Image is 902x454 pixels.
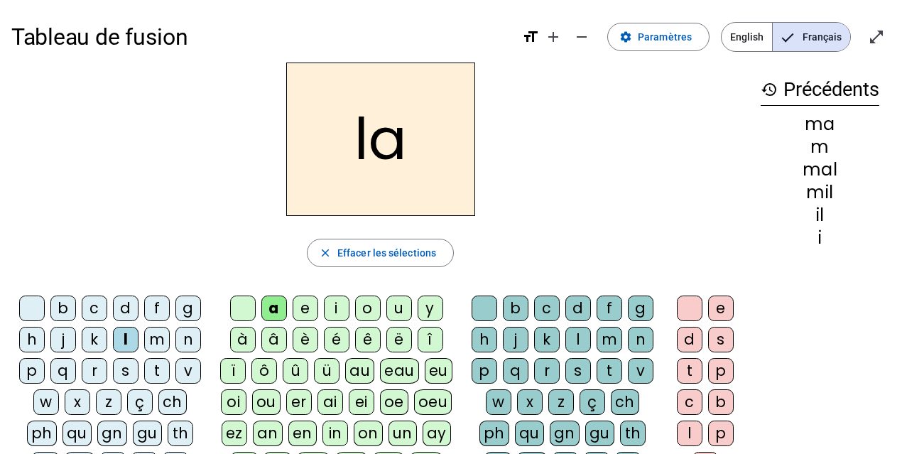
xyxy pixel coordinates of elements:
button: Augmenter la taille de la police [539,23,567,51]
div: qu [63,421,92,446]
div: ch [158,389,187,415]
div: s [113,358,138,384]
div: ma [761,116,879,133]
div: ç [127,389,153,415]
div: â [261,327,287,352]
div: l [565,327,591,352]
div: c [82,296,107,321]
div: mil [761,184,879,201]
div: th [620,421,646,446]
div: oeu [414,389,452,415]
div: ch [611,389,639,415]
div: î [418,327,443,352]
div: th [168,421,193,446]
div: m [597,327,622,352]
div: an [253,421,283,446]
div: ï [220,358,246,384]
div: w [486,389,511,415]
div: p [708,421,734,446]
mat-icon: close [319,247,332,259]
div: p [472,358,497,384]
div: c [534,296,560,321]
mat-button-toggle-group: Language selection [721,22,851,52]
div: ph [479,421,509,446]
div: l [677,421,702,446]
div: z [548,389,574,415]
div: ph [27,421,57,446]
div: û [283,358,308,384]
button: Entrer en plein écran [862,23,891,51]
span: Paramètres [638,28,692,45]
div: s [565,358,591,384]
div: au [345,358,374,384]
div: q [503,358,528,384]
div: gn [550,421,580,446]
div: oi [221,389,246,415]
div: ay [423,421,451,446]
div: r [82,358,107,384]
div: b [50,296,76,321]
div: ez [222,421,247,446]
div: in [322,421,348,446]
div: ô [251,358,277,384]
div: ou [252,389,281,415]
div: p [19,358,45,384]
div: j [503,327,528,352]
h3: Précédents [761,74,879,106]
div: i [324,296,349,321]
div: v [175,358,201,384]
div: w [33,389,59,415]
div: il [761,207,879,224]
div: s [708,327,734,352]
mat-icon: format_size [522,28,539,45]
div: d [565,296,591,321]
div: m [761,139,879,156]
div: e [293,296,318,321]
div: eu [425,358,452,384]
div: h [472,327,497,352]
div: y [418,296,443,321]
div: q [50,358,76,384]
div: ç [580,389,605,415]
button: Diminuer la taille de la police [567,23,596,51]
div: ei [349,389,374,415]
div: è [293,327,318,352]
div: un [388,421,417,446]
mat-icon: remove [573,28,590,45]
div: l [113,327,138,352]
div: t [597,358,622,384]
div: ê [355,327,381,352]
div: g [628,296,653,321]
div: k [534,327,560,352]
div: o [355,296,381,321]
div: é [324,327,349,352]
mat-icon: open_in_full [868,28,885,45]
div: gn [97,421,127,446]
mat-icon: history [761,81,778,98]
div: qu [515,421,544,446]
div: x [65,389,90,415]
div: f [597,296,622,321]
div: v [628,358,653,384]
div: f [144,296,170,321]
div: b [708,389,734,415]
div: b [503,296,528,321]
h1: Tableau de fusion [11,14,511,60]
div: eau [380,358,419,384]
div: x [517,389,543,415]
div: ü [314,358,339,384]
button: Paramètres [607,23,710,51]
div: i [761,229,879,247]
mat-icon: settings [619,31,632,43]
div: c [677,389,702,415]
div: u [386,296,412,321]
button: Effacer les sélections [307,239,454,267]
div: gu [133,421,162,446]
div: en [288,421,317,446]
div: er [286,389,312,415]
div: t [677,358,702,384]
div: n [628,327,653,352]
div: h [19,327,45,352]
div: t [144,358,170,384]
mat-icon: add [545,28,562,45]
